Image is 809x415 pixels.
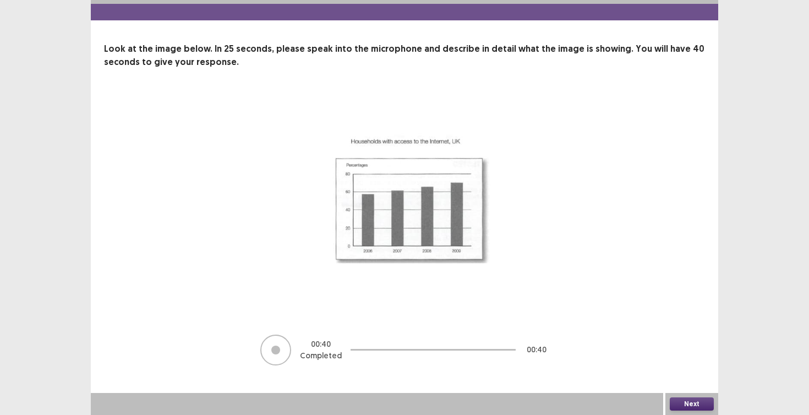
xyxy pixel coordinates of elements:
p: 00 : 40 [527,344,546,356]
p: Look at the image below. In 25 seconds, please speak into the microphone and describe in detail w... [104,42,705,69]
button: Next [670,397,714,411]
p: 00 : 40 [311,338,331,350]
p: Completed [300,350,342,362]
img: image-description [267,95,542,312]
